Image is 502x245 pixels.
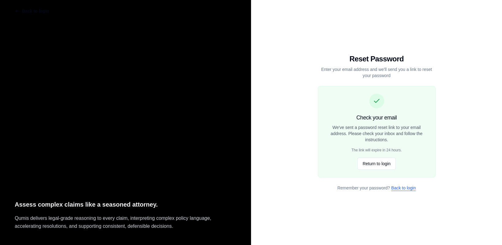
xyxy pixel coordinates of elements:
p: Qumis delivers legal-grade reasoning to every claim, interpreting complex policy language, accele... [15,214,236,230]
h1: Reset Password [318,54,435,64]
button: Return to login [357,157,396,170]
h3: Check your email [356,113,397,122]
p: Assess complex claims like a seasoned attorney. [15,200,236,210]
p: The link will expire in 24 hours. [351,148,401,153]
button: Back to login [10,5,54,17]
p: Enter your email address and we'll send you a link to reset your password [318,66,435,79]
p: We've sent a password reset link to your email address. Please check your inbox and follow the in... [325,124,428,143]
a: Back to login [391,185,416,190]
p: Remember your password? [318,185,435,191]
